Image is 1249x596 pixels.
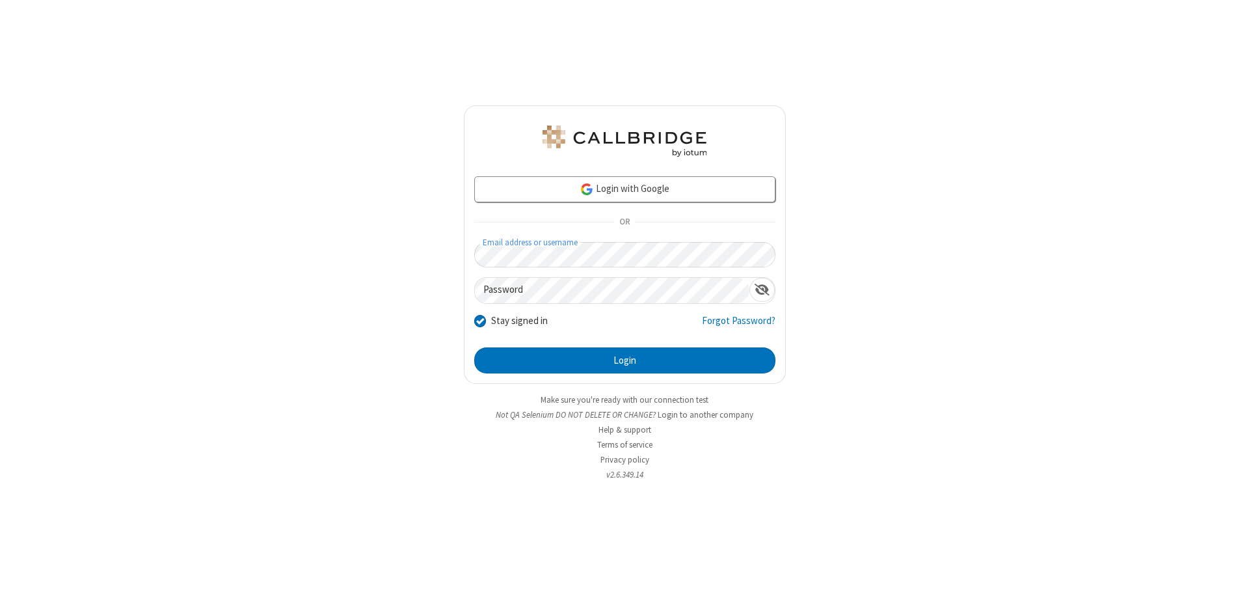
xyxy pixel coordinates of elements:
a: Make sure you're ready with our connection test [541,394,708,405]
a: Login with Google [474,176,775,202]
img: QA Selenium DO NOT DELETE OR CHANGE [540,126,709,157]
li: Not QA Selenium DO NOT DELETE OR CHANGE? [464,409,786,421]
label: Stay signed in [491,314,548,329]
div: Show password [749,278,775,302]
img: google-icon.png [580,182,594,196]
a: Forgot Password? [702,314,775,338]
button: Login [474,347,775,373]
input: Email address or username [474,242,775,267]
a: Help & support [598,424,651,435]
a: Privacy policy [600,454,649,465]
span: OR [614,213,635,232]
li: v2.6.349.14 [464,468,786,481]
a: Terms of service [597,439,652,450]
button: Login to another company [658,409,753,421]
input: Password [475,278,749,303]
